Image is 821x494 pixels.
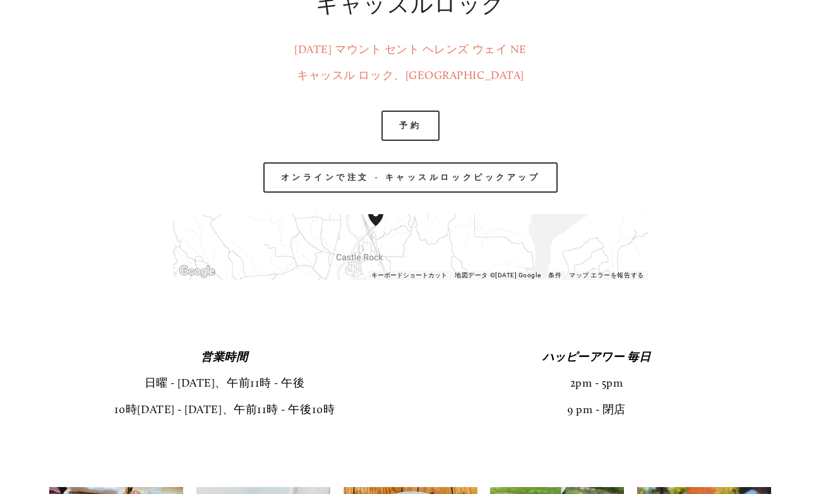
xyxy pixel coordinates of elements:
a: マップ エラーを報告する [569,272,644,279]
em: ハッピーアワー 毎日 [542,350,650,364]
a: 条件 [548,272,561,279]
a: このエリアをGoogleマップで開く (新しいウィンドウが開きます) [176,263,218,280]
em: 営業時間 [201,350,248,364]
p: 2pm - 5pm 9 pm - 閉店 [421,344,772,423]
span: 地図データ ©[DATE] Google [455,272,541,279]
a: オンラインで注文 - キャッスルロックピックアップ [263,162,558,193]
a: 予約 [381,111,439,141]
p: 日曜 - [DATE]、午前11時 - 午後 10時[DATE] - [DATE]、午前11時 - 午後10時 [49,344,400,423]
img: ググる [176,263,218,280]
button: キーボードショートカット [371,271,447,280]
div: 1300 Mount Saint Helens Way Northeast Castle Rock, WA, 98611, United States [368,206,399,246]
